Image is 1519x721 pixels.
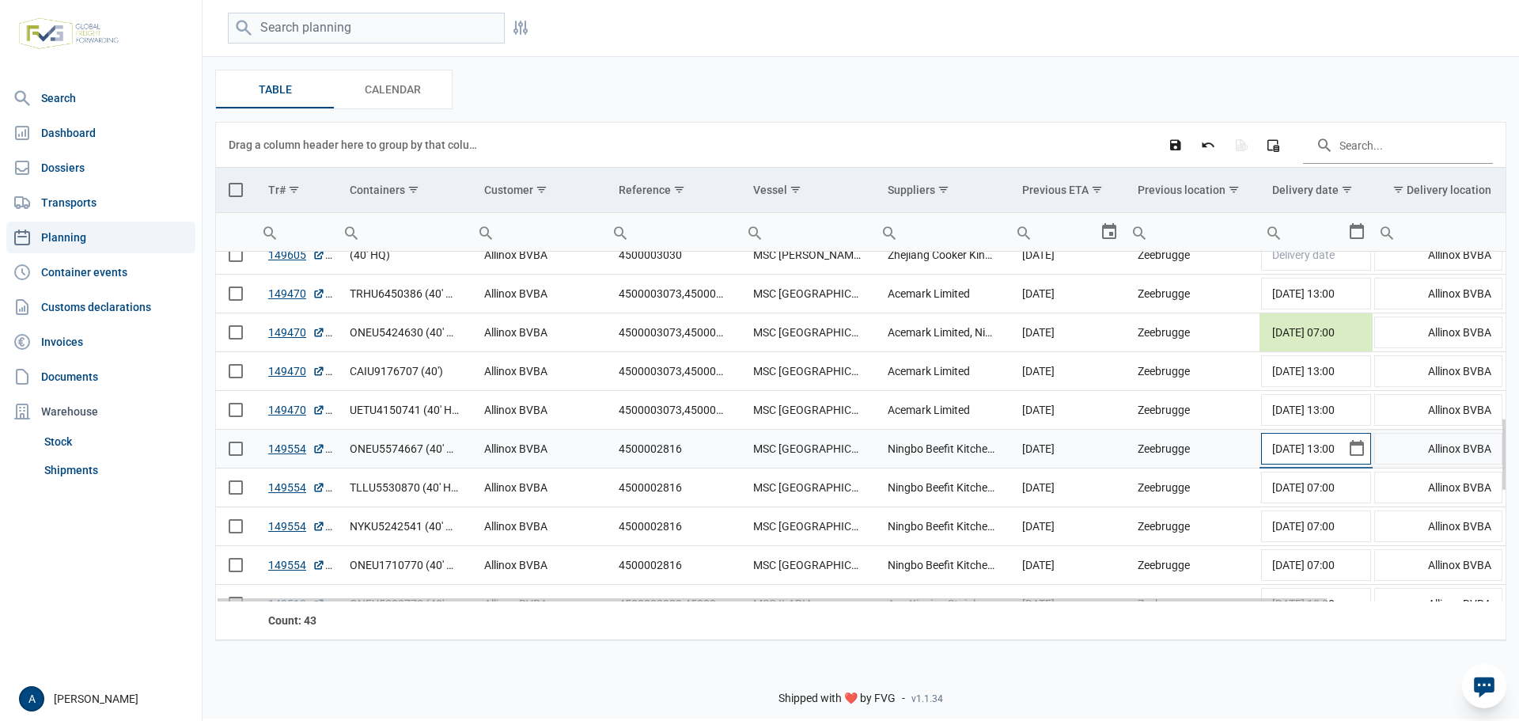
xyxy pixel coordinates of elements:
[6,361,195,393] a: Documents
[1010,274,1124,313] td: [DATE]
[875,168,1010,213] td: Column Suppliers
[337,213,366,251] div: Search box
[1260,213,1373,252] td: Filter cell
[1373,390,1504,429] td: Allinox BVBA
[472,213,500,251] div: Search box
[1272,404,1335,416] span: [DATE] 13:00
[38,456,195,484] a: Shipments
[1125,213,1153,251] div: Search box
[1373,468,1504,507] td: Allinox BVBA
[472,313,606,351] td: Allinox BVBA
[875,213,1010,251] input: Filter cell
[472,274,606,313] td: Allinox BVBA
[472,390,606,429] td: Allinox BVBA
[741,584,875,623] td: MSC ILARIA
[1100,213,1119,251] div: Select
[472,429,606,468] td: Allinox BVBA
[6,256,195,288] a: Container events
[472,545,606,584] td: Allinox BVBA
[259,80,292,99] span: Table
[606,584,741,623] td: 4500002989,4500002989,4500003006,4500003093,4500002741,4500002791,4500002791,4500002837,450000283...
[256,213,284,251] div: Search box
[1272,365,1335,378] span: [DATE] 13:00
[741,429,875,468] td: MSC [GEOGRAPHIC_DATA]
[1125,213,1260,252] td: Filter cell
[6,326,195,358] a: Invoices
[741,168,875,213] td: Column Vessel
[875,390,1010,429] td: Acemark Limited
[1272,559,1335,571] span: [DATE] 07:00
[1272,520,1335,533] span: [DATE] 07:00
[216,123,1506,640] div: Data grid with 43 rows and 11 columns
[268,184,286,196] div: Tr#
[536,184,547,195] span: Show filter options for column 'Customer'
[256,213,337,251] input: Filter cell
[1373,235,1504,274] td: Allinox BVBA
[268,596,325,612] a: 149513
[1125,507,1260,545] td: Zeebrugge
[1303,126,1493,164] input: Search in the data grid
[1373,313,1504,351] td: Allinox BVBA
[229,403,243,417] div: Select row
[741,235,875,274] td: MSC [PERSON_NAME] [PERSON_NAME]
[337,235,472,274] td: (40' HQ)
[1010,390,1124,429] td: [DATE]
[1272,481,1335,494] span: [DATE] 07:00
[1260,430,1347,468] input: Column Delivery date
[1373,168,1504,213] td: Column Delivery location
[229,248,243,262] div: Select row
[1010,213,1099,251] input: Filter cell
[472,584,606,623] td: Allinox BVBA
[256,213,337,252] td: Filter cell
[19,686,192,712] div: [PERSON_NAME]
[1010,168,1124,213] td: Column Previous ETA
[1010,545,1124,584] td: [DATE]
[337,468,472,507] td: TLLU5530870 (40' HQ)
[1161,131,1190,159] div: Save changes
[337,545,472,584] td: ONEU1710770 (40' HQ)
[6,152,195,184] a: Dossiers
[606,545,741,584] td: 4500002816
[619,184,671,196] div: Reference
[1373,545,1504,584] td: Allinox BVBA
[268,613,324,628] div: Tr# Count: 43
[606,468,741,507] td: 4500002816
[1022,184,1089,196] div: Previous ETA
[606,213,634,251] div: Search box
[875,235,1010,274] td: Zhejiang Cooker King Cooker Co. Ltd
[6,396,195,427] div: Warehouse
[741,213,875,251] input: Filter cell
[6,291,195,323] a: Customs declarations
[741,213,875,252] td: Filter cell
[875,313,1010,351] td: Acemark Limited, Ningbo Sidengli Import and Export Co., Ltd.
[606,213,741,252] td: Filter cell
[1125,168,1260,213] td: Column Previous location
[337,390,472,429] td: UETU4150741 (40' HQ)
[268,363,325,379] a: 149470
[1347,430,1366,468] div: Select
[1125,584,1260,623] td: Zeebrugge
[1272,326,1335,339] span: [DATE] 07:00
[228,13,505,44] input: Search planning
[229,123,1493,167] div: Data grid toolbar
[606,274,741,313] td: 4500003073,4500003074,4500003083,4500003082,4500003071,4500003067,4500003064 4500003077
[472,468,606,507] td: Allinox BVBA
[875,545,1010,584] td: Ningbo Beefit Kitchenware Co., Ltd.
[229,558,243,572] div: Select row
[606,168,741,213] td: Column Reference
[229,287,243,301] div: Select row
[1125,235,1260,274] td: Zeebrugge
[472,168,606,213] td: Column Customer
[741,274,875,313] td: MSC [GEOGRAPHIC_DATA]
[875,351,1010,390] td: Acemark Limited
[1010,584,1124,623] td: [DATE]
[337,313,472,351] td: ONEU5424630 (40' HQ)
[888,184,935,196] div: Suppliers
[1010,429,1124,468] td: [DATE]
[911,693,943,705] span: v1.1.34
[229,132,483,157] div: Drag a column header here to group by that column
[229,364,243,378] div: Select row
[268,402,325,418] a: 149470
[1373,213,1504,252] td: Filter cell
[268,518,325,534] a: 149554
